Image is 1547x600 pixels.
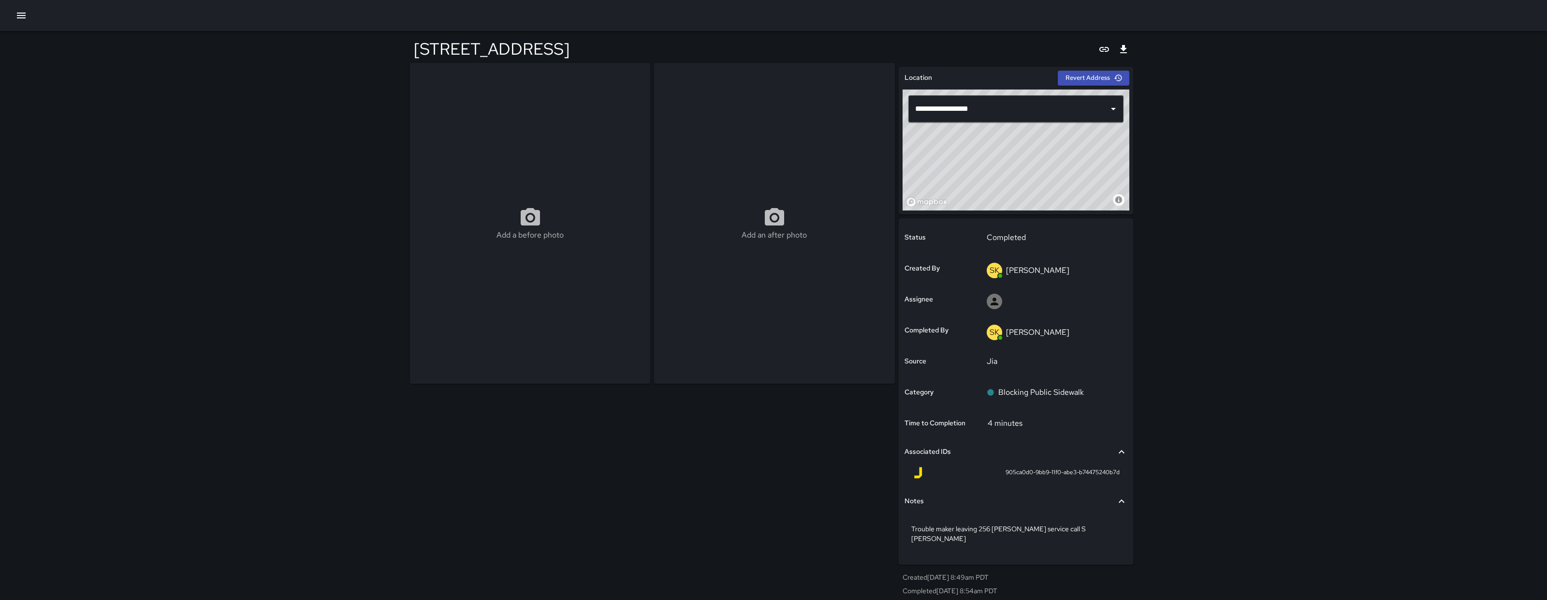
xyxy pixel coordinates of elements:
[1006,327,1069,337] p: [PERSON_NAME]
[990,265,999,276] p: SK
[903,586,1129,596] p: Completed [DATE] 8:54am PDT
[998,387,1084,398] p: Blocking Public Sidewalk
[903,572,1129,582] p: Created [DATE] 8:49am PDT
[905,73,932,83] h6: Location
[905,325,949,336] h6: Completed By
[1095,40,1114,59] button: Copy link
[414,39,569,59] h4: [STREET_ADDRESS]
[1107,102,1120,116] button: Open
[988,418,1022,428] p: 4 minutes
[1006,265,1069,275] p: [PERSON_NAME]
[1058,71,1129,86] button: Revert Address
[905,387,934,398] h6: Category
[905,496,924,507] h6: Notes
[905,356,926,367] h6: Source
[990,327,999,338] p: SK
[1114,40,1133,59] button: Export
[905,441,1127,463] div: Associated IDs
[742,229,807,241] p: Add an after photo
[987,356,1121,367] p: Jia
[905,447,951,457] h6: Associated IDs
[905,418,965,429] h6: Time to Completion
[905,263,940,274] h6: Created By
[905,490,1127,512] div: Notes
[905,232,926,243] h6: Status
[496,229,564,241] p: Add a before photo
[987,232,1121,243] p: Completed
[905,294,933,305] h6: Assignee
[911,524,1121,543] p: Trouble maker leaving 256 [PERSON_NAME] service call S [PERSON_NAME]
[1006,468,1120,478] span: 905ca0d0-9bb9-11f0-abe3-b74475240b7d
